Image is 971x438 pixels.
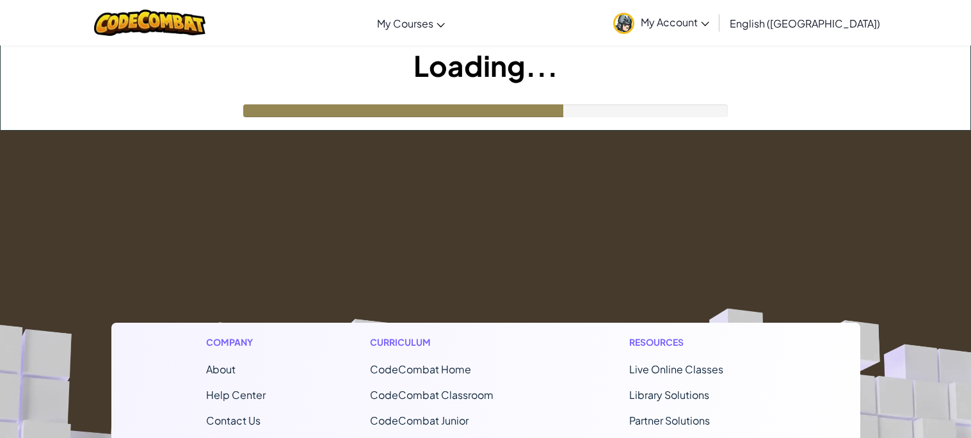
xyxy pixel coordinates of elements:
a: My Account [607,3,716,43]
a: English ([GEOGRAPHIC_DATA]) [723,6,887,40]
a: My Courses [371,6,451,40]
span: CodeCombat Home [370,362,471,376]
span: Contact Us [206,414,261,427]
a: Help Center [206,388,266,401]
h1: Company [206,336,266,349]
a: Live Online Classes [629,362,723,376]
img: avatar [613,13,634,34]
img: CodeCombat logo [94,10,206,36]
span: My Courses [377,17,433,30]
a: CodeCombat Junior [370,414,469,427]
h1: Loading... [1,45,970,85]
h1: Curriculum [370,336,525,349]
a: Library Solutions [629,388,709,401]
a: About [206,362,236,376]
span: My Account [641,15,709,29]
span: English ([GEOGRAPHIC_DATA]) [730,17,880,30]
a: CodeCombat Classroom [370,388,494,401]
h1: Resources [629,336,766,349]
a: Partner Solutions [629,414,710,427]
